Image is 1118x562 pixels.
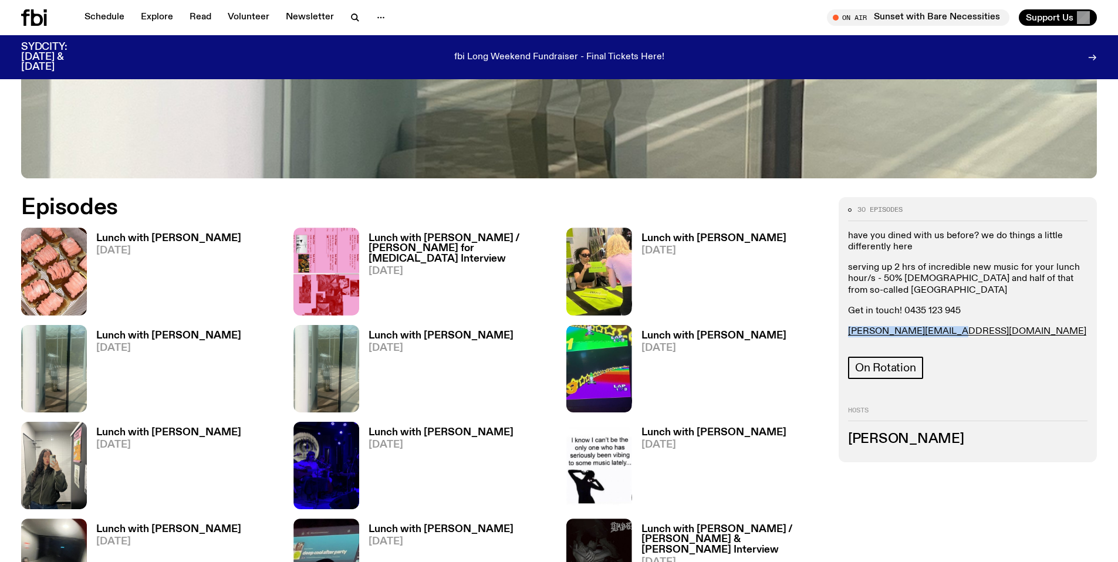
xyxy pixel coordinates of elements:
span: Support Us [1026,12,1073,23]
a: Lunch with [PERSON_NAME][DATE] [87,233,241,315]
h3: Lunch with [PERSON_NAME] [369,428,514,438]
a: Lunch with [PERSON_NAME][DATE] [87,331,241,412]
h3: Lunch with [PERSON_NAME] [96,428,241,438]
span: [DATE] [641,246,786,256]
p: Get in touch! 0435 123 945 [848,306,1087,317]
button: On AirSunset with Bare Necessities [827,9,1009,26]
p: have you dined with us before? we do things a little differently here [848,231,1087,253]
a: Lunch with [PERSON_NAME][DATE] [632,233,786,315]
a: Explore [134,9,180,26]
p: serving up 2 hrs of incredible new music for your lunch hour/s - 50% [DEMOGRAPHIC_DATA] and half ... [848,262,1087,296]
h3: Lunch with [PERSON_NAME] / [PERSON_NAME] & [PERSON_NAME] Interview [641,524,825,554]
span: [DATE] [96,343,241,353]
a: Newsletter [279,9,341,26]
a: Lunch with [PERSON_NAME][DATE] [359,428,514,509]
a: [PERSON_NAME][EMAIL_ADDRESS][DOMAIN_NAME] [848,327,1086,336]
a: Lunch with [PERSON_NAME][DATE] [632,428,786,509]
p: fbi Long Weekend Fundraiser - Final Tickets Here! [454,52,664,63]
span: [DATE] [369,537,514,547]
h3: Lunch with [PERSON_NAME] [96,233,241,243]
h3: SYDCITY: [DATE] & [DATE] [21,42,96,72]
a: Lunch with [PERSON_NAME][DATE] [359,331,514,412]
a: Lunch with [PERSON_NAME][DATE] [87,428,241,509]
h3: Lunch with [PERSON_NAME] [369,331,514,341]
a: Lunch with [PERSON_NAME][DATE] [632,331,786,412]
h3: [PERSON_NAME] [848,433,1087,446]
span: [DATE] [96,440,241,450]
h3: Lunch with [PERSON_NAME] / [PERSON_NAME] for [MEDICAL_DATA] Interview [369,233,552,263]
a: Read [183,9,218,26]
span: [DATE] [369,440,514,450]
span: [DATE] [641,440,786,450]
a: Volunteer [221,9,276,26]
h3: Lunch with [PERSON_NAME] [641,428,786,438]
span: [DATE] [369,266,552,276]
a: Lunch with [PERSON_NAME] / [PERSON_NAME] for [MEDICAL_DATA] Interview[DATE] [359,233,552,315]
span: [DATE] [641,343,786,353]
h3: Lunch with [PERSON_NAME] [96,524,241,534]
button: Support Us [1019,9,1097,26]
span: 30 episodes [857,206,903,213]
h2: Episodes [21,197,734,218]
span: [DATE] [369,343,514,353]
span: On Rotation [855,361,916,374]
h3: Lunch with [PERSON_NAME] [641,331,786,341]
h3: Lunch with [PERSON_NAME] [641,233,786,243]
h3: Lunch with [PERSON_NAME] [96,331,241,341]
a: Schedule [77,9,131,26]
span: [DATE] [96,246,241,256]
span: [DATE] [96,537,241,547]
h2: Hosts [848,407,1087,421]
h3: Lunch with [PERSON_NAME] [369,524,514,534]
a: On Rotation [848,357,923,379]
